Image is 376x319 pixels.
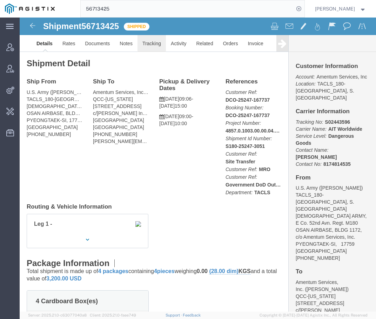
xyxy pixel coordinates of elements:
span: Kayla Donahue [315,5,355,13]
img: logo [5,4,55,14]
span: Server: 2025.21.0-c63077040a8 [28,313,87,317]
a: Support [166,313,183,317]
iframe: FS Legacy Container [20,18,376,312]
input: Search for shipment number, reference number [81,0,294,17]
span: Copyright © [DATE]-[DATE] Agistix Inc., All Rights Reserved [260,312,368,318]
button: [PERSON_NAME] [315,5,367,13]
span: Client: 2025.21.0-faee749 [90,313,136,317]
a: Feedback [183,313,201,317]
